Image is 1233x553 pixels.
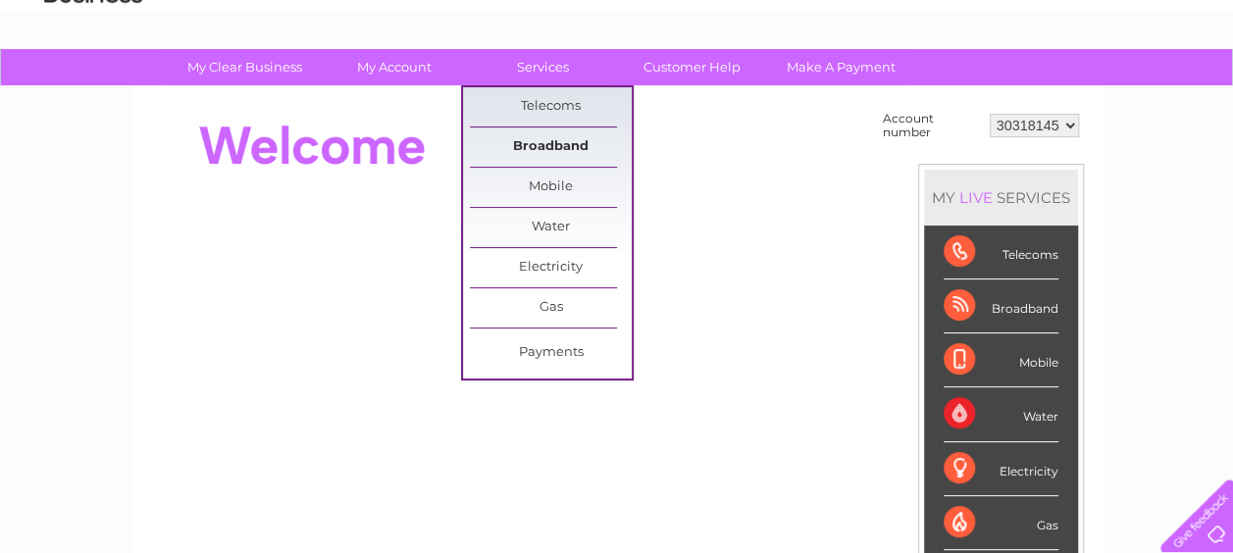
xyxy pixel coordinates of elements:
div: Gas [944,496,1058,550]
div: LIVE [955,188,997,207]
a: Mobile [470,168,632,207]
div: Mobile [944,333,1058,387]
a: Telecoms [470,87,632,126]
div: Water [944,387,1058,441]
a: Blog [1062,83,1091,98]
td: Account number [878,107,985,144]
a: 0333 014 3131 [863,10,999,34]
div: Clear Business is a trading name of Verastar Limited (registered in [GEOGRAPHIC_DATA] No. 3667643... [154,11,1081,95]
a: Water [470,208,632,247]
a: Log out [1168,83,1214,98]
a: Make A Payment [760,49,922,85]
div: Broadband [944,279,1058,333]
a: Contact [1103,83,1151,98]
a: Customer Help [611,49,773,85]
a: Services [462,49,624,85]
div: MY SERVICES [924,170,1078,226]
a: Electricity [470,248,632,287]
div: Electricity [944,442,1058,496]
div: Telecoms [944,226,1058,279]
a: My Account [313,49,475,85]
img: logo.png [43,51,143,111]
a: My Clear Business [164,49,326,85]
a: Gas [470,288,632,327]
a: Telecoms [992,83,1051,98]
a: Payments [470,333,632,373]
a: Broadband [470,127,632,167]
a: Water [888,83,925,98]
a: Energy [937,83,980,98]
